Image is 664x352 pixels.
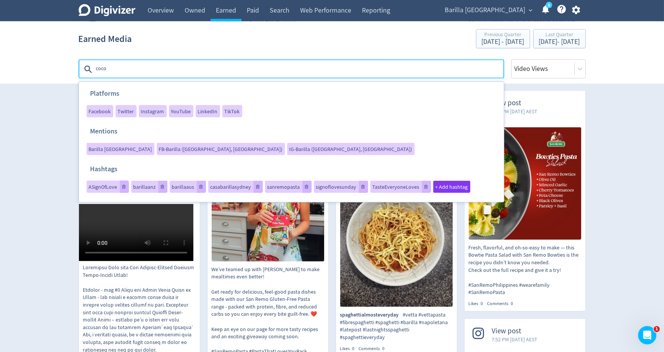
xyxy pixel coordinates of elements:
span: View post [492,327,538,336]
p: Fresh, flavorful, and oh-so-easy to make — this Bowtie Pasta Salad with San Remo Bowties is the r... [469,244,581,296]
iframe: Intercom live chat [638,326,656,344]
img: #vetta #vettapasta #fibrespaghetti #spaghetti #barilla #napoletana #latepost #lastnightsspaghetti... [340,166,453,307]
span: 7:52 PM [DATE] AEST [492,336,538,343]
a: View post5:00 PM [DATE] AESTFresh, flavorful, and oh-so-easy to make — this Bowtie Pasta Salad wi... [465,91,585,307]
a: 5 [546,2,552,8]
button: Last Quarter[DATE]- [DATE] [533,29,586,48]
span: + Add hashtag [436,184,468,190]
span: 0 [352,346,355,352]
div: Comments [359,346,389,352]
a: spaghettialmosteveryday3:59 PM [DATE] AEST#vetta #vettapasta #fibrespaghetti #spaghetti #barilla ... [336,130,457,352]
div: Previous Quarter [482,32,524,39]
span: signoflovesunday [316,184,357,190]
span: barillaaus [172,184,195,190]
button: Barilla [GEOGRAPHIC_DATA] [442,4,535,16]
h3: Mentions [79,127,415,143]
p: #vetta #vettapasta #fibrespaghetti #spaghetti #barilla #napoletana #latepost #lastnightsspaghetti... [340,311,453,341]
span: spaghettialmosteveryday [340,311,403,319]
span: sanremopasta [267,184,300,190]
span: 1 [654,326,660,332]
div: Likes [469,301,487,307]
span: TasteEveryoneLoves [373,184,420,190]
span: Twitter [118,109,134,114]
h3: Hashtags [79,164,470,181]
div: Last Quarter [539,32,580,39]
span: Barilla [GEOGRAPHIC_DATA] [445,4,526,16]
span: expand_more [527,7,534,14]
text: 5 [548,3,550,8]
h1: Earned Media [79,27,132,51]
img: Fresh, flavorful, and oh-so-easy to make — this Bowtie Pasta Salad with San Remo Bowties is the r... [469,127,581,240]
span: View post [492,99,538,108]
button: Previous Quarter[DATE] - [DATE] [476,29,530,48]
div: Likes [340,346,359,352]
span: 0 [481,301,483,307]
span: Instagram [141,109,164,114]
span: YouTube [171,109,191,114]
div: [DATE] - [DATE] [539,39,580,45]
span: 0 [383,346,385,352]
div: Comments [487,301,518,307]
span: LinkedIn [198,109,218,114]
span: 5:00 PM [DATE] AEST [492,108,538,115]
span: TikTok [225,109,240,114]
div: [DATE] - [DATE] [482,39,524,45]
span: IG-Barilla ([GEOGRAPHIC_DATA], [GEOGRAPHIC_DATA]) [289,146,412,152]
span: barillaanz [133,184,156,190]
h3: Platforms [79,89,242,105]
span: Barilla [GEOGRAPHIC_DATA] [89,146,152,152]
span: Facebook [89,109,111,114]
span: FB-Barilla ([GEOGRAPHIC_DATA], [GEOGRAPHIC_DATA]) [159,146,283,152]
span: casabarillasydney [211,184,251,190]
span: ASignOfLove [89,184,117,190]
span: 0 [511,301,513,307]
